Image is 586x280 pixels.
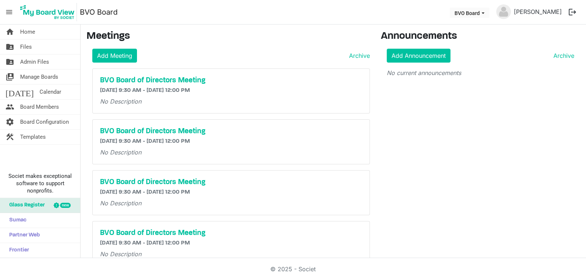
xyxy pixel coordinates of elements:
span: Manage Boards [20,70,58,84]
p: No Description [100,250,362,258]
span: Files [20,40,32,54]
h6: [DATE] 9:30 AM - [DATE] 12:00 PM [100,138,362,145]
a: © 2025 - Societ [270,265,316,273]
img: My Board View Logo [18,3,77,21]
span: Admin Files [20,55,49,69]
span: [DATE] [5,85,34,99]
a: BVO Board of Directors Meeting [100,178,362,187]
a: Archive [550,51,574,60]
h6: [DATE] 9:30 AM - [DATE] 12:00 PM [100,240,362,247]
span: home [5,25,14,39]
span: Home [20,25,35,39]
a: Archive [346,51,370,60]
span: Societ makes exceptional software to support nonprofits. [3,172,77,194]
span: Board Configuration [20,115,69,129]
div: new [60,203,71,208]
span: folder_shared [5,55,14,69]
img: no-profile-picture.svg [496,4,511,19]
span: Glass Register [5,198,45,213]
a: My Board View Logo [18,3,80,21]
span: people [5,100,14,114]
span: folder_shared [5,40,14,54]
span: settings [5,115,14,129]
p: No current announcements [387,68,574,77]
span: Board Members [20,100,59,114]
h6: [DATE] 9:30 AM - [DATE] 12:00 PM [100,87,362,94]
button: logout [565,4,580,20]
p: No Description [100,199,362,208]
a: Add Announcement [387,49,450,63]
a: Add Meeting [92,49,137,63]
h3: Meetings [86,30,370,43]
span: Frontier [5,243,29,258]
h3: Announcements [381,30,580,43]
p: No Description [100,148,362,157]
span: construction [5,130,14,144]
span: Calendar [40,85,61,99]
span: menu [2,5,16,19]
span: Templates [20,130,46,144]
p: No Description [100,97,362,106]
a: BVO Board of Directors Meeting [100,127,362,136]
button: BVO Board dropdownbutton [450,8,489,18]
h6: [DATE] 9:30 AM - [DATE] 12:00 PM [100,189,362,196]
a: BVO Board [80,5,118,19]
span: switch_account [5,70,14,84]
a: BVO Board of Directors Meeting [100,76,362,85]
a: [PERSON_NAME] [511,4,565,19]
a: BVO Board of Directors Meeting [100,229,362,238]
span: Sumac [5,213,26,228]
span: Partner Web [5,228,40,243]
